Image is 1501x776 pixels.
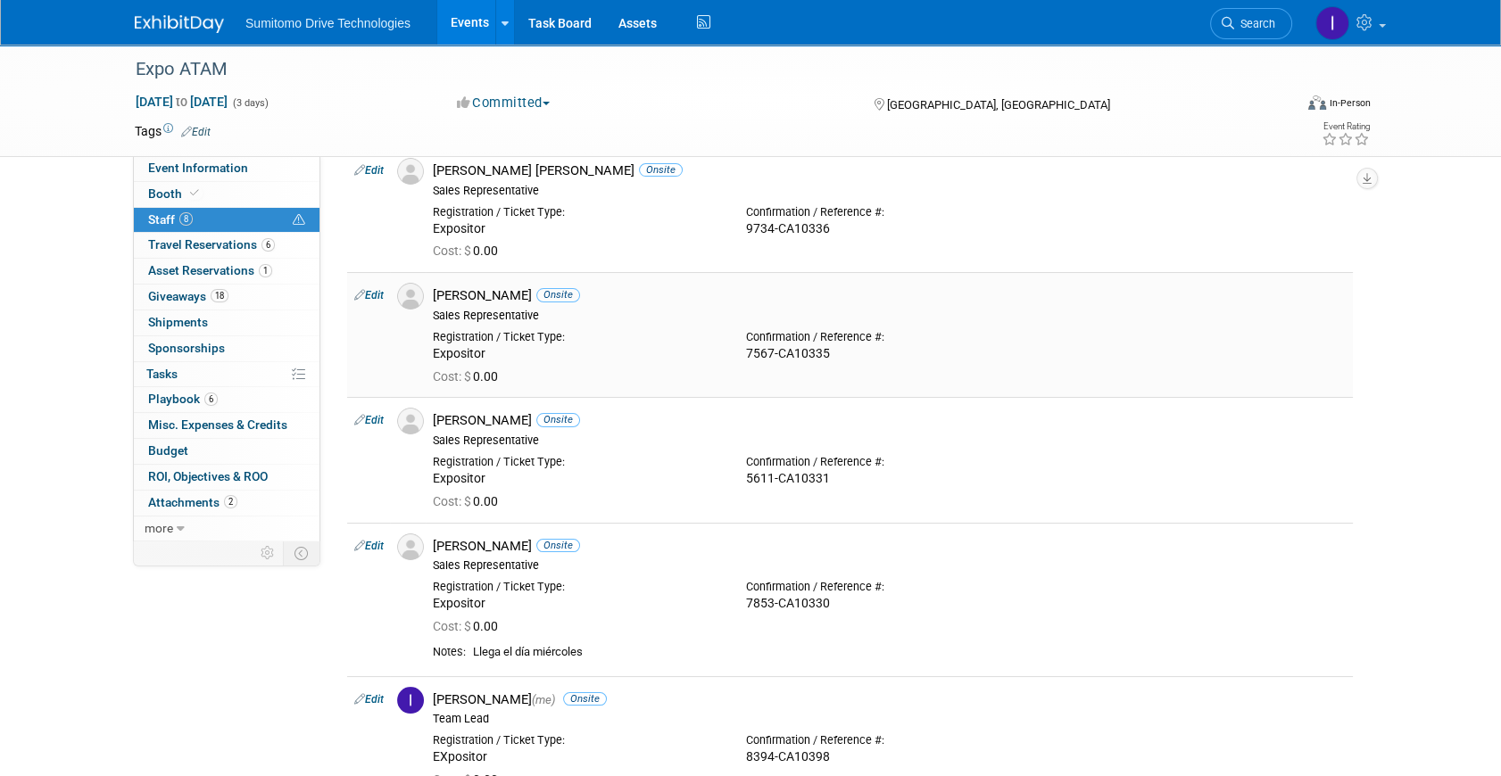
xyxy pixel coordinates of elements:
a: Event Information [134,156,319,181]
span: Potential Scheduling Conflict -- at least one attendee is tagged in another overlapping event. [293,212,305,228]
td: Toggle Event Tabs [284,541,320,565]
img: Associate-Profile-5.png [397,533,424,560]
div: Confirmation / Reference #: [746,330,1032,344]
td: Tags [135,122,211,140]
div: 8394-CA10398 [746,749,1032,765]
div: Expositor [433,346,719,362]
a: Giveaways18 [134,285,319,310]
span: Onsite [536,539,580,552]
span: Asset Reservations [148,263,272,277]
div: Confirmation / Reference #: [746,205,1032,219]
div: 9734-CA10336 [746,221,1032,237]
div: Sales Representative [433,184,1346,198]
a: Edit [181,126,211,138]
span: 8 [179,212,193,226]
div: Sales Representative [433,558,1346,573]
div: Registration / Ticket Type: [433,205,719,219]
span: [GEOGRAPHIC_DATA], [GEOGRAPHIC_DATA] [886,98,1109,111]
a: Edit [354,693,384,706]
span: Booth [148,186,203,201]
div: Registration / Ticket Type: [433,580,719,594]
div: In-Person [1329,96,1371,110]
span: Sponsorships [148,341,225,355]
div: Registration / Ticket Type: [433,733,719,747]
img: Associate-Profile-5.png [397,283,424,310]
img: Associate-Profile-5.png [397,408,424,434]
span: (3 days) [231,97,269,109]
div: Sales Representative [433,309,1346,323]
span: Budget [148,443,188,458]
div: Registration / Ticket Type: [433,455,719,469]
img: I.jpg [397,687,424,714]
div: [PERSON_NAME] [433,287,1346,304]
a: Booth [134,182,319,207]
span: 0.00 [433,369,505,384]
span: Sumitomo Drive Technologies [245,16,410,30]
button: Committed [451,94,557,112]
a: Staff8 [134,208,319,233]
img: ExhibitDay [135,15,224,33]
span: 6 [204,392,218,406]
span: Onsite [536,288,580,301]
span: Cost: $ [433,619,473,633]
span: Attachments [148,495,237,509]
span: Cost: $ [433,494,473,508]
div: Confirmation / Reference #: [746,455,1032,469]
div: Expositor [433,221,719,237]
a: Budget [134,439,319,464]
span: 0.00 [433,494,505,508]
div: Event Rating [1322,122,1370,131]
span: [DATE] [DATE] [135,94,228,110]
span: Playbook [148,392,218,406]
a: Misc. Expenses & Credits [134,413,319,438]
a: Edit [354,164,384,177]
i: Booth reservation complete [190,188,199,198]
div: Confirmation / Reference #: [746,733,1032,747]
img: Iram Rincón [1315,6,1349,40]
span: more [145,521,173,535]
div: EXpositor [433,749,719,765]
div: 7853-CA10330 [746,596,1032,612]
div: [PERSON_NAME] [PERSON_NAME] [433,162,1346,179]
div: [PERSON_NAME] [433,412,1346,429]
span: Onsite [639,163,683,177]
div: Expositor [433,471,719,487]
div: Llega el día miércoles [473,645,1346,660]
div: Registration / Ticket Type: [433,330,719,344]
span: Giveaways [148,289,228,303]
a: Search [1210,8,1292,39]
span: Tasks [146,367,178,381]
a: Playbook6 [134,387,319,412]
span: 6 [261,238,275,252]
a: Travel Reservations6 [134,233,319,258]
div: Expo ATAM [129,54,1265,86]
span: 1 [259,264,272,277]
a: Edit [354,289,384,301]
span: Shipments [148,315,208,329]
a: more [134,516,319,541]
span: Event Information [148,161,248,175]
td: Personalize Event Tab Strip [253,541,284,565]
a: Attachments2 [134,491,319,516]
span: to [173,95,190,109]
a: Shipments [134,310,319,335]
div: Event Format [1187,93,1371,120]
span: Cost: $ [433,369,473,384]
div: Confirmation / Reference #: [746,580,1032,594]
span: Misc. Expenses & Credits [148,417,287,432]
span: 2 [224,495,237,508]
a: ROI, Objectives & ROO [134,465,319,490]
div: 7567-CA10335 [746,346,1032,362]
span: 18 [211,289,228,302]
a: Edit [354,414,384,426]
a: Edit [354,540,384,552]
span: (me) [532,693,555,706]
div: Notes: [433,645,466,659]
div: Sales Representative [433,433,1346,448]
a: Asset Reservations1 [134,259,319,284]
a: Tasks [134,362,319,387]
div: [PERSON_NAME] [433,691,1346,708]
img: Associate-Profile-5.png [397,158,424,185]
a: Sponsorships [134,336,319,361]
div: Expositor [433,596,719,612]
